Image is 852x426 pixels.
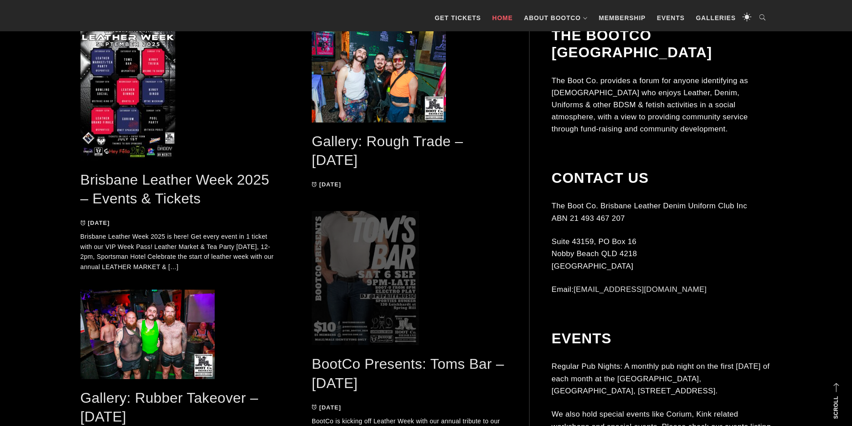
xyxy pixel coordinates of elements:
[551,236,771,272] p: Suite 43159, PO Box 16 Nobby Beach QLD 4218 [GEOGRAPHIC_DATA]
[81,172,270,207] a: Brisbane Leather Week 2025 – Events & Tickets
[574,285,707,294] a: [EMAIL_ADDRESS][DOMAIN_NAME]
[833,396,839,419] strong: Scroll
[488,4,517,31] a: Home
[551,27,771,61] h2: The BootCo [GEOGRAPHIC_DATA]
[551,330,771,347] h2: Events
[430,4,486,31] a: GET TICKETS
[319,404,341,411] time: [DATE]
[88,219,110,226] time: [DATE]
[691,4,740,31] a: Galleries
[81,390,259,425] a: Gallery: Rubber Takeover – [DATE]
[312,181,341,188] a: [DATE]
[653,4,689,31] a: Events
[319,181,341,188] time: [DATE]
[312,133,463,169] a: Gallery: Rough Trade – [DATE]
[551,360,771,397] p: Regular Pub Nights: A monthly pub night on the first [DATE] of each month at the [GEOGRAPHIC_DATA...
[81,219,110,226] a: [DATE]
[551,169,771,186] h2: Contact Us
[520,4,592,31] a: About BootCo
[551,283,771,295] p: Email:
[551,200,771,224] p: The Boot Co. Brisbane Leather Denim Uniform Club Inc ABN 21 493 467 207
[81,232,276,272] p: Brisbane Leather Week 2025 is here! Get every event in 1 ticket with our VIP Week Pass! Leather M...
[312,404,341,411] a: [DATE]
[551,75,771,135] p: The Boot Co. provides a forum for anyone identifying as [DEMOGRAPHIC_DATA] who enjoys Leather, De...
[312,356,504,391] a: BootCo Presents: Toms Bar – [DATE]
[594,4,650,31] a: Membership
